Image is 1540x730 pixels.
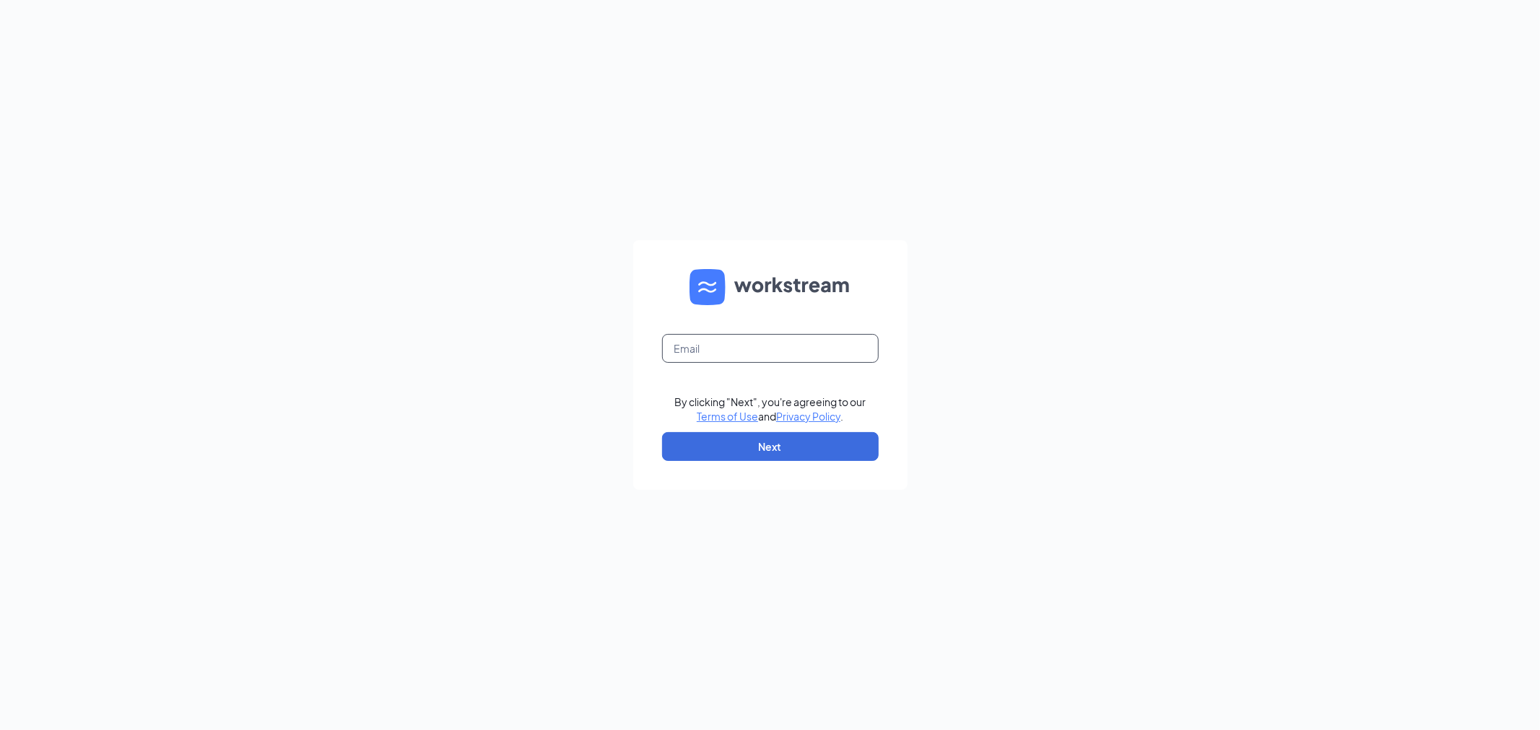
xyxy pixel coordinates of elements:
button: Next [662,432,879,461]
img: WS logo and Workstream text [689,269,851,305]
a: Privacy Policy [776,410,840,423]
input: Email [662,334,879,363]
div: By clicking "Next", you're agreeing to our and . [674,395,866,423]
a: Terms of Use [697,410,758,423]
